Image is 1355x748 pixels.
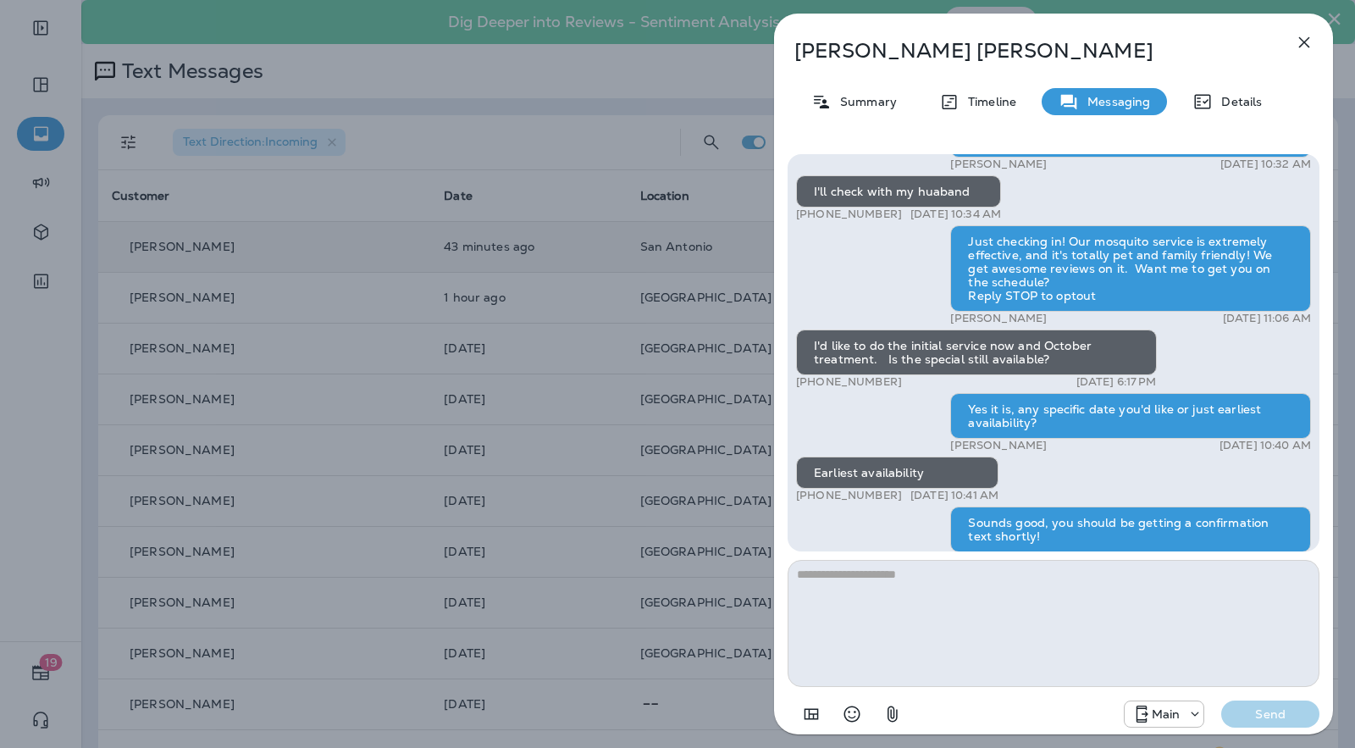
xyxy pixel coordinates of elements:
[1076,375,1157,389] p: [DATE] 6:17 PM
[1079,95,1150,108] p: Messaging
[910,489,998,502] p: [DATE] 10:41 AM
[910,208,1001,221] p: [DATE] 10:34 AM
[796,175,1001,208] div: I'll check with my huaband
[796,208,902,221] p: [PHONE_NUMBER]
[1223,312,1311,325] p: [DATE] 11:06 AM
[950,225,1311,312] div: Just checking in! Our mosquito service is extremely effective, and it's totally pet and family fr...
[1152,707,1181,721] p: Main
[950,393,1311,439] div: Yes it is, any specific date you'd like or just earliest availability?
[1213,95,1262,108] p: Details
[1220,158,1311,171] p: [DATE] 10:32 AM
[835,697,869,731] button: Select an emoji
[960,95,1016,108] p: Timeline
[796,457,998,489] div: Earliest availability
[794,39,1257,63] p: [PERSON_NAME] [PERSON_NAME]
[1125,704,1204,724] div: +1 (817) 482-3792
[950,312,1047,325] p: [PERSON_NAME]
[832,95,897,108] p: Summary
[796,330,1157,375] div: I'd like to do the initial service now and October treatment. Is the special still available?
[1219,439,1311,452] p: [DATE] 10:40 AM
[950,439,1047,452] p: [PERSON_NAME]
[950,158,1047,171] p: [PERSON_NAME]
[794,697,828,731] button: Add in a premade template
[796,375,902,389] p: [PHONE_NUMBER]
[796,489,902,502] p: [PHONE_NUMBER]
[950,507,1311,552] div: Sounds good, you should be getting a confirmation text shortly!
